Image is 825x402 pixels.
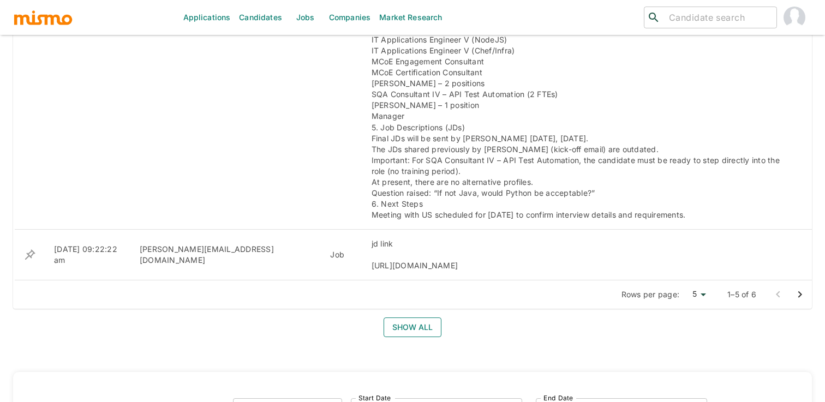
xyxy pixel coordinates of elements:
div: 5 [684,286,710,302]
img: Gabriel Hernandez [784,7,805,28]
p: 1–5 of 6 [727,289,756,300]
input: Candidate search [665,10,772,25]
td: Job [321,229,362,280]
td: [DATE] 09:22:22 am [45,229,131,280]
img: logo [13,9,73,26]
button: Show all [384,317,441,338]
p: Rows per page: [621,289,680,300]
button: Go to next page [789,284,811,305]
div: jd link [URL][DOMAIN_NAME] [372,238,786,271]
td: [PERSON_NAME][EMAIL_ADDRESS][DOMAIN_NAME] [131,229,321,280]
